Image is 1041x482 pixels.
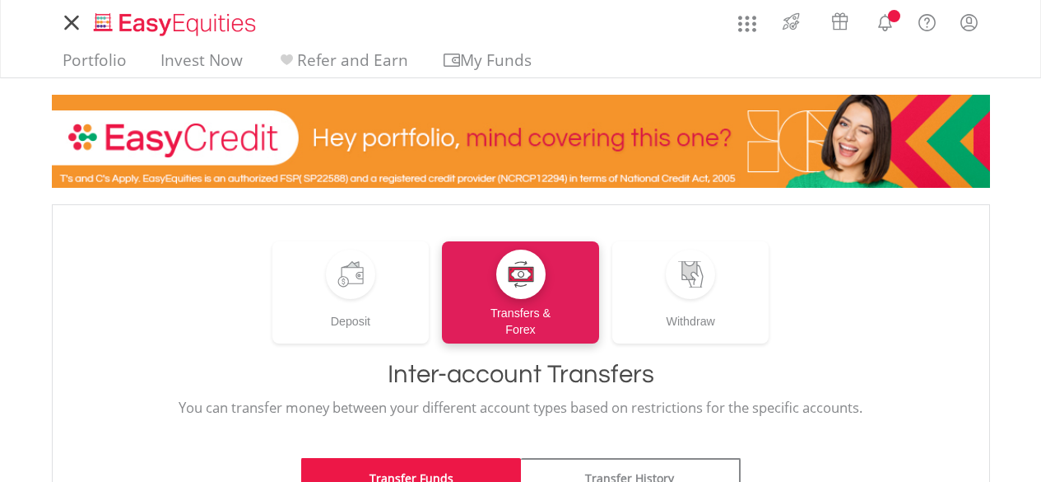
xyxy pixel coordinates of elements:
img: grid-menu-icon.svg [738,15,756,33]
a: My Profile [948,4,990,41]
p: You can transfer money between your different account types based on restrictions for the specifi... [69,398,973,418]
div: Withdraw [612,299,769,330]
div: Deposit [272,299,430,330]
img: thrive-v2.svg [778,8,805,35]
a: Transfers &Forex [442,241,599,344]
img: vouchers-v2.svg [826,8,853,35]
a: Notifications [864,4,906,38]
a: Deposit [272,241,430,344]
a: Refer and Earn [270,52,415,77]
a: Withdraw [612,241,769,344]
a: FAQ's and Support [906,4,948,38]
span: Refer and Earn [297,49,408,71]
div: Transfers & Forex [442,299,599,338]
a: Home page [87,4,263,38]
img: EasyCredit Promotion Banner [52,95,990,188]
img: EasyEquities_Logo.png [91,11,263,38]
a: Invest Now [154,52,249,77]
span: My Funds [442,49,550,71]
h1: Inter-account Transfers [69,360,973,390]
a: Vouchers [816,4,864,35]
a: AppsGrid [727,4,767,33]
a: Portfolio [56,52,133,77]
